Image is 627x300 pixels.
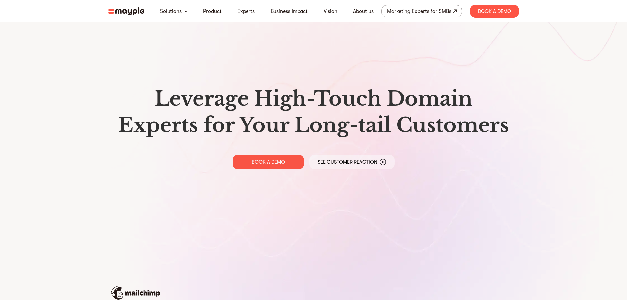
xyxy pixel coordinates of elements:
[203,7,222,15] a: Product
[111,286,160,300] img: mailchimp-logo
[353,7,374,15] a: About us
[470,5,519,18] div: Book A Demo
[271,7,308,15] a: Business Impact
[237,7,255,15] a: Experts
[324,7,337,15] a: Vision
[252,159,285,165] p: BOOK A DEMO
[184,10,187,12] img: arrow-down
[108,7,144,15] img: mayple-logo
[114,86,514,138] h1: Leverage High-Touch Domain Experts for Your Long-tail Customers
[309,155,395,169] a: See Customer Reaction
[381,5,462,17] a: Marketing Experts for SMBs
[233,155,304,169] a: BOOK A DEMO
[160,7,182,15] a: Solutions
[318,159,377,165] p: See Customer Reaction
[387,7,451,16] div: Marketing Experts for SMBs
